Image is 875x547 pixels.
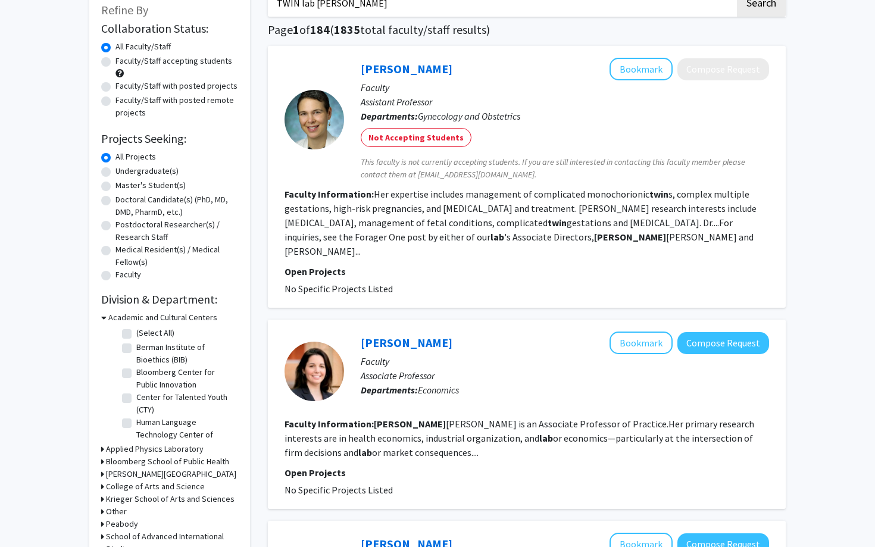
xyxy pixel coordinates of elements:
[106,493,235,505] h3: Krieger School of Arts and Sciences
[101,132,238,146] h2: Projects Seeking:
[115,218,238,243] label: Postdoctoral Researcher(s) / Research Staff
[418,110,520,122] span: Gynecology and Obstetrics
[106,480,205,493] h3: College of Arts and Science
[361,156,769,181] span: This faculty is not currently accepting students. If you are still interested in contacting this ...
[101,292,238,307] h2: Division & Department:
[106,468,236,480] h3: [PERSON_NAME][GEOGRAPHIC_DATA]
[293,22,299,37] span: 1
[361,335,452,350] a: [PERSON_NAME]
[374,418,446,430] b: [PERSON_NAME]
[115,179,186,192] label: Master's Student(s)
[310,22,330,37] span: 184
[361,128,471,147] mat-chip: Not Accepting Students
[115,165,179,177] label: Undergraduate(s)
[106,518,138,530] h3: Peabody
[361,110,418,122] b: Departments:
[361,95,769,109] p: Assistant Professor
[548,217,567,229] b: twin
[136,391,235,416] label: Center for Talented Youth (CTY)
[361,80,769,95] p: Faculty
[106,505,127,518] h3: Other
[115,94,238,119] label: Faculty/Staff with posted remote projects
[108,311,217,324] h3: Academic and Cultural Centers
[136,416,235,454] label: Human Language Technology Center of Excellence (HLTCOE)
[334,22,360,37] span: 1835
[285,418,374,430] b: Faculty Information:
[594,231,666,243] b: [PERSON_NAME]
[136,341,235,366] label: Berman Institute of Bioethics (BIB)
[136,327,174,339] label: (Select All)
[115,151,156,163] label: All Projects
[115,40,171,53] label: All Faculty/Staff
[115,243,238,268] label: Medical Resident(s) / Medical Fellow(s)
[361,354,769,368] p: Faculty
[358,446,372,458] b: lab
[115,55,232,67] label: Faculty/Staff accepting students
[490,231,504,243] b: lab
[268,23,786,37] h1: Page of ( total faculty/staff results)
[418,384,459,396] span: Economics
[115,193,238,218] label: Doctoral Candidate(s) (PhD, MD, DMD, PharmD, etc.)
[361,61,452,76] a: [PERSON_NAME]
[361,384,418,396] b: Departments:
[285,465,769,480] p: Open Projects
[115,268,141,281] label: Faculty
[101,21,238,36] h2: Collaboration Status:
[101,2,148,17] span: Refine By
[106,443,204,455] h3: Applied Physics Laboratory
[610,58,673,80] button: Add Mara Rosner to Bookmarks
[136,366,235,391] label: Bloomberg Center for Public Innovation
[677,58,769,80] button: Compose Request to Mara Rosner
[285,418,754,458] fg-read-more: [PERSON_NAME] is an Associate Professor of Practice.Her primary research interests are in health ...
[610,332,673,354] button: Add Christina DePasquale to Bookmarks
[106,455,229,468] h3: Bloomberg School of Public Health
[115,80,237,92] label: Faculty/Staff with posted projects
[285,188,374,200] b: Faculty Information:
[677,332,769,354] button: Compose Request to Christina DePasquale
[539,432,553,444] b: lab
[361,368,769,383] p: Associate Professor
[285,188,757,257] fg-read-more: Her expertise includes management of complicated monochorionic s, complex multiple gestations, hi...
[285,283,393,295] span: No Specific Projects Listed
[285,484,393,496] span: No Specific Projects Listed
[285,264,769,279] p: Open Projects
[9,493,51,538] iframe: Chat
[649,188,668,200] b: twin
